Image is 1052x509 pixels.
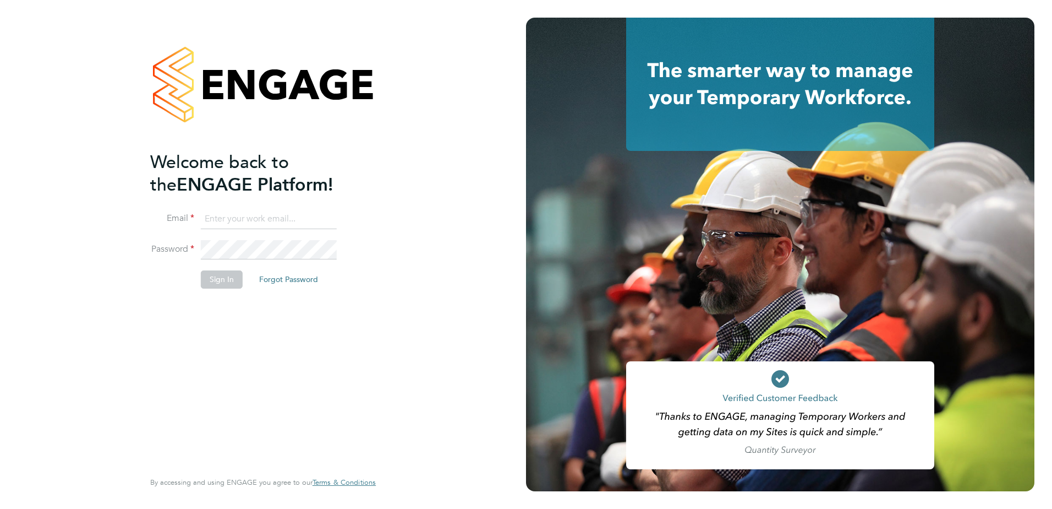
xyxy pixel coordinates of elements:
[201,209,337,229] input: Enter your work email...
[150,151,365,196] h2: ENGAGE Platform!
[150,151,289,196] span: Welcome back to the
[313,478,376,487] span: Terms & Conditions
[201,270,243,288] button: Sign In
[150,243,194,255] label: Password
[250,270,327,288] button: Forgot Password
[150,213,194,224] label: Email
[313,478,376,487] a: Terms & Conditions
[150,478,376,487] span: By accessing and using ENGAGE you agree to our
